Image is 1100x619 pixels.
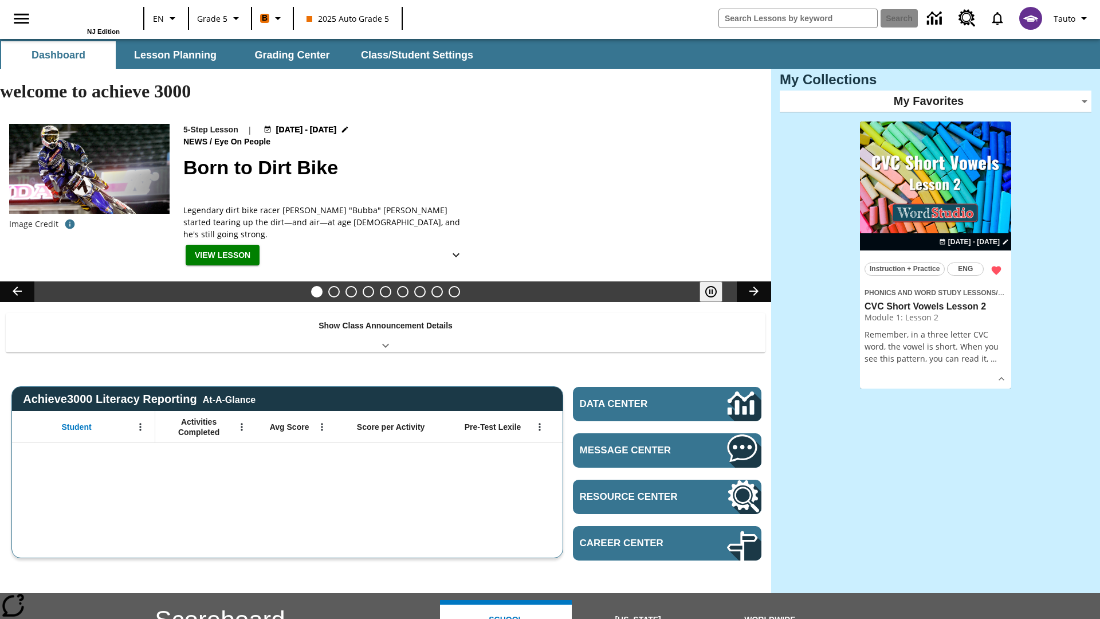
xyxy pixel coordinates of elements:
button: Class/Student Settings [352,41,482,69]
button: Slide 9 Sleepless in the Animal Kingdom [449,286,460,297]
button: Profile/Settings [1049,8,1095,29]
button: Select a new avatar [1012,3,1049,33]
button: Slide 3 Taking Movies to the X-Dimension [345,286,357,297]
span: Tauto [1054,13,1075,25]
a: Notifications [983,3,1012,33]
button: View Lesson [186,245,260,266]
div: Legendary dirt bike racer [PERSON_NAME] "Bubba" [PERSON_NAME] started tearing up the dirt—and air... [183,204,470,240]
p: Remember, in a three letter CVC word, the vowel is short. When you see this pattern, you can read... [865,328,1007,365]
button: Slide 1 Born to Dirt Bike [311,286,323,297]
button: Slide 5 One Idea, Lots of Hard Work [380,286,391,297]
h3: CVC Short Vowels Lesson 2 [865,301,1007,313]
button: Open side menu [5,2,38,36]
div: lesson details [860,122,1011,389]
span: 2025 Auto Grade 5 [307,13,389,25]
span: Activities Completed [161,417,237,437]
a: Data Center [573,387,761,421]
button: Grading Center [235,41,349,69]
span: Career Center [580,538,693,549]
button: Slide 4 What's the Big Idea? [363,286,374,297]
span: Phonics and Word Study Lessons [865,289,996,297]
button: Open Menu [531,418,548,436]
h2: Born to Dirt Bike [183,153,757,182]
img: avatar image [1019,7,1042,30]
button: Instruction + Practice [865,263,945,276]
button: Lesson Planning [118,41,233,69]
button: Open Menu [132,418,149,436]
button: Open Menu [233,418,250,436]
button: Dashboard [1,41,116,69]
button: Slide 2 Cars of the Future? [328,286,340,297]
span: [DATE] - [DATE] [948,237,1000,247]
span: Resource Center [580,491,693,503]
span: Achieve3000 Literacy Reporting [23,393,256,406]
a: Data Center [920,3,952,34]
a: Home [45,5,120,28]
div: My Favorites [780,91,1091,112]
span: ENG [958,263,973,275]
span: Score per Activity [357,422,425,432]
span: Data Center [580,398,688,410]
span: Message Center [580,445,693,456]
img: Motocross racer James Stewart flies through the air on his dirt bike. [9,124,170,214]
button: Grade: Grade 5, Select a grade [192,8,247,29]
div: Show Class Announcement Details [6,313,765,352]
button: ENG [947,263,984,276]
div: Home [45,4,120,35]
p: Show Class Announcement Details [319,320,453,332]
span: | [247,124,252,136]
span: Topic: Phonics and Word Study Lessons/CVC Short Vowels [865,286,1007,299]
button: Language: EN, Select a language [148,8,184,29]
div: At-A-Glance [203,393,256,405]
span: [DATE] - [DATE] [276,124,336,136]
a: Career Center [573,526,761,561]
button: Slide 6 Pre-release lesson [397,286,408,297]
span: News [183,136,210,148]
a: Message Center [573,433,761,468]
button: Show Details [445,245,467,266]
button: Aug 19 - Aug 19 Choose Dates [261,124,352,136]
span: Instruction + Practice [870,263,940,275]
button: Slide 8 Making a Difference for the Planet [431,286,443,297]
span: EN [153,13,164,25]
span: B [262,11,268,25]
span: / [210,137,212,146]
button: Pause [700,281,722,302]
span: Grade 5 [197,13,227,25]
button: Remove from Favorites [986,260,1007,281]
span: Avg Score [270,422,309,432]
span: NJ Edition [87,28,120,35]
h3: My Collections [780,72,1091,88]
span: CVC Short Vowels [998,289,1058,297]
button: Credit: Rick Scuteri/AP Images [58,214,81,234]
span: / [996,287,1004,297]
p: 5-Step Lesson [183,124,238,136]
span: Pre-Test Lexile [465,422,521,432]
span: Student [62,422,92,432]
button: Boost Class color is orange. Change class color [256,8,289,29]
a: Resource Center, Will open in new tab [573,480,761,514]
span: … [991,353,997,364]
div: Pause [700,281,734,302]
input: search field [719,9,877,28]
p: Image Credit [9,218,58,230]
button: Lesson carousel, Next [737,281,771,302]
button: Slide 7 Career Lesson [414,286,426,297]
button: Show Details [993,370,1010,387]
a: Resource Center, Will open in new tab [952,3,983,34]
span: Legendary dirt bike racer James "Bubba" Stewart started tearing up the dirt—and air—at age 4, and... [183,204,470,240]
button: Aug 20 - Aug 20 Choose Dates [937,237,1011,247]
button: Open Menu [313,418,331,436]
span: Eye On People [214,136,273,148]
